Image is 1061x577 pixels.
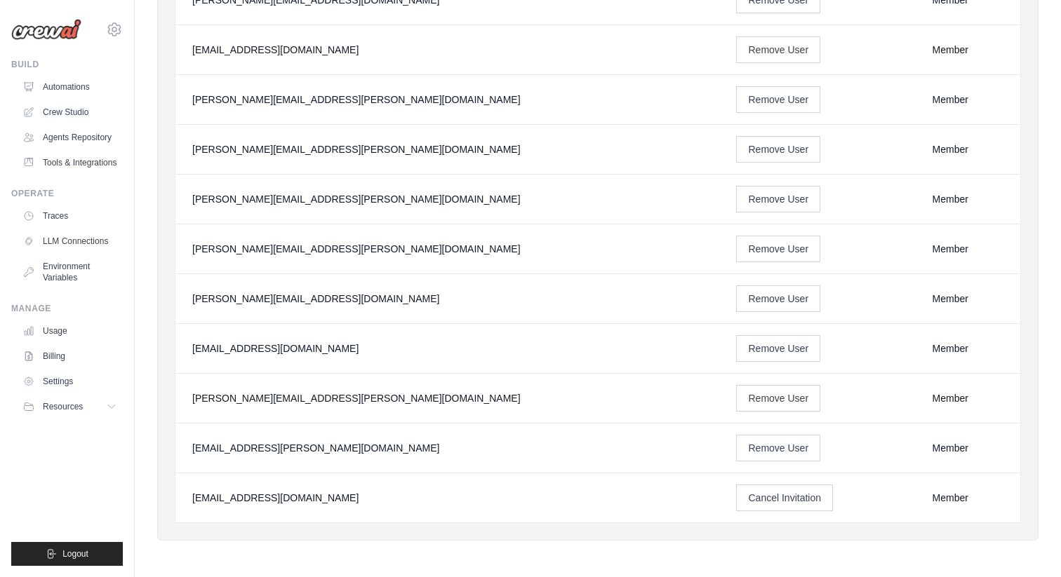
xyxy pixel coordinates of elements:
[933,491,1003,505] div: Member
[17,370,123,393] a: Settings
[192,391,702,405] div: [PERSON_NAME][EMAIL_ADDRESS][PERSON_NAME][DOMAIN_NAME]
[933,93,1003,107] div: Member
[736,335,820,362] button: Remove User
[192,341,702,355] div: [EMAIL_ADDRESS][DOMAIN_NAME]
[192,441,702,455] div: [EMAIL_ADDRESS][PERSON_NAME][DOMAIN_NAME]
[192,192,702,206] div: [PERSON_NAME][EMAIL_ADDRESS][PERSON_NAME][DOMAIN_NAME]
[192,43,702,57] div: [EMAIL_ADDRESS][DOMAIN_NAME]
[736,285,820,312] button: Remove User
[192,292,702,306] div: [PERSON_NAME][EMAIL_ADDRESS][DOMAIN_NAME]
[17,320,123,342] a: Usage
[736,385,820,412] button: Remove User
[17,205,123,227] a: Traces
[736,484,833,511] button: Cancel Invitation
[736,86,820,113] button: Remove User
[11,303,123,314] div: Manage
[933,341,1003,355] div: Member
[933,391,1003,405] div: Member
[736,136,820,163] button: Remove User
[933,292,1003,306] div: Member
[17,345,123,367] a: Billing
[736,435,820,461] button: Remove User
[933,142,1003,156] div: Member
[192,242,702,256] div: [PERSON_NAME][EMAIL_ADDRESS][PERSON_NAME][DOMAIN_NAME]
[933,43,1003,57] div: Member
[933,242,1003,256] div: Member
[11,542,123,566] button: Logout
[11,188,123,199] div: Operate
[736,186,820,212] button: Remove User
[17,76,123,98] a: Automations
[17,151,123,174] a: Tools & Integrations
[11,19,81,40] img: Logo
[11,59,123,70] div: Build
[17,230,123,252] a: LLM Connections
[736,36,820,63] button: Remove User
[192,142,702,156] div: [PERSON_NAME][EMAIL_ADDRESS][PERSON_NAME][DOMAIN_NAME]
[17,101,123,123] a: Crew Studio
[192,491,702,505] div: [EMAIL_ADDRESS][DOMAIN_NAME]
[62,548,88,559] span: Logout
[736,236,820,262] button: Remove User
[933,192,1003,206] div: Member
[43,401,83,412] span: Resources
[192,93,702,107] div: [PERSON_NAME][EMAIL_ADDRESS][PERSON_NAME][DOMAIN_NAME]
[933,441,1003,455] div: Member
[17,126,123,149] a: Agents Repository
[17,255,123,289] a: Environment Variables
[17,395,123,418] button: Resources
